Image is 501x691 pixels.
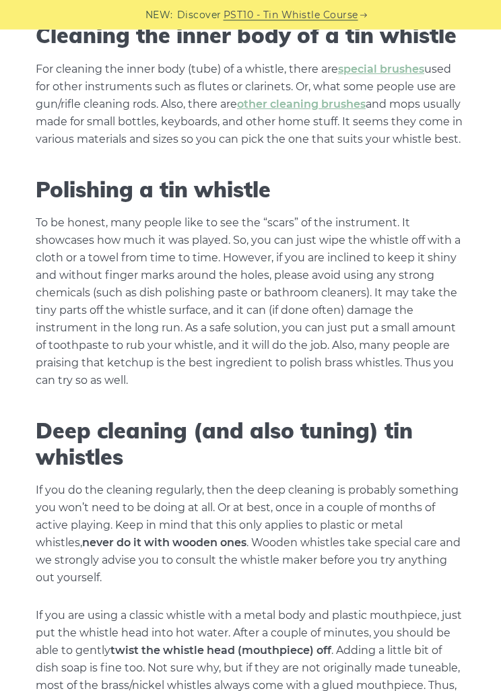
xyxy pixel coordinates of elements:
a: special brushes [338,63,424,76]
a: other cleaning brushes [237,98,366,111]
p: For cleaning the inner body (tube) of a whistle, there are used for other instruments such as flu... [36,61,465,149]
span: Discover [177,7,222,23]
a: PST10 - Tin Whistle Course [224,7,358,23]
span: NEW: [145,7,173,23]
h2: Deep cleaning (and also tuning) tin whistles [36,418,465,470]
h2: Cleaning the inner body of a tin whistle [36,23,465,48]
strong: twist the whistle head (mouthpiece) off [110,645,331,657]
p: If you do the cleaning regularly, then the deep cleaning is probably something you won’t need to ... [36,482,465,587]
strong: never do it with wooden ones [82,537,246,550]
p: To be honest, many people like to see the “scars” of the instrument. It showcases how much it was... [36,215,465,390]
h2: Polishing a tin whistle [36,177,465,203]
